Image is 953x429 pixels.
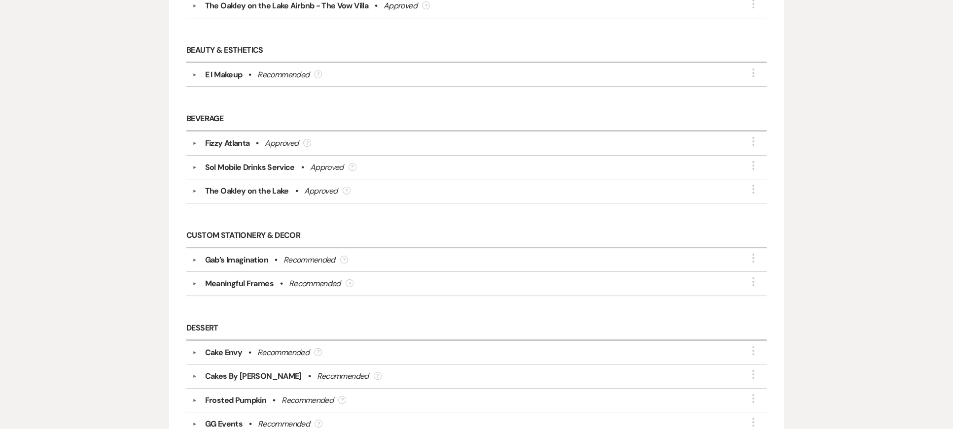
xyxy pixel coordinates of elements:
[189,350,201,355] button: ▼
[349,163,356,171] div: ?
[189,422,201,427] button: ▼
[189,72,201,77] button: ▼
[205,254,268,266] div: Gab’s Imagination
[338,396,346,404] div: ?
[205,347,242,359] div: Cake Envy
[189,165,201,170] button: ▼
[248,347,251,359] b: •
[282,395,333,406] div: Recommended
[205,395,266,406] div: Frosted Pumpkin
[303,139,311,147] div: ?
[283,254,335,266] div: Recommended
[205,69,243,81] div: E I Makeup
[317,370,369,382] div: Recommended
[257,69,309,81] div: Recommended
[186,107,767,132] h6: Beverage
[422,1,430,9] div: ?
[280,278,282,290] b: •
[289,278,341,290] div: Recommended
[256,137,258,149] b: •
[189,3,201,8] button: ▼
[205,137,250,149] div: Fizzy Atlanta
[189,398,201,403] button: ▼
[205,370,302,382] div: Cakes By [PERSON_NAME]
[301,162,304,173] b: •
[205,185,289,197] div: The Oakley on the Lake
[189,189,201,194] button: ▼
[189,258,201,263] button: ▼
[265,137,298,149] div: Approved
[205,278,274,290] div: Meaningful Frames
[189,374,201,379] button: ▼
[205,162,295,173] div: Sol Mobile Drinks Service
[308,370,310,382] b: •
[346,279,353,287] div: ?
[248,69,251,81] b: •
[304,185,338,197] div: Approved
[257,347,309,359] div: Recommended
[273,395,275,406] b: •
[186,224,767,248] h6: Custom Stationery & Decor
[310,162,344,173] div: Approved
[374,372,382,380] div: ?
[314,70,322,78] div: ?
[189,281,201,286] button: ▼
[314,348,322,356] div: ?
[315,420,322,428] div: ?
[275,254,277,266] b: •
[343,187,351,195] div: ?
[186,39,767,63] h6: Beauty & Esthetics
[186,317,767,341] h6: Dessert
[340,256,348,264] div: ?
[295,185,297,197] b: •
[189,141,201,146] button: ▼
